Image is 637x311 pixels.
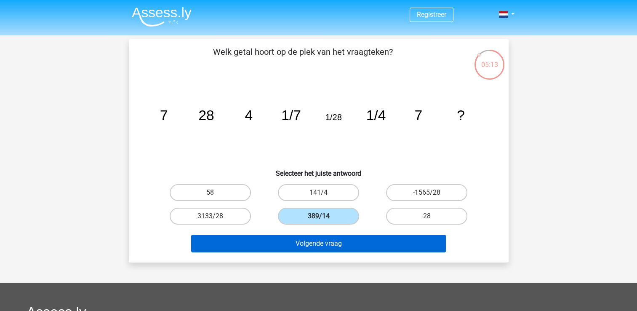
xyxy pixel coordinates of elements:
tspan: ? [457,107,465,123]
label: 58 [170,184,251,201]
tspan: 7 [160,107,168,123]
h6: Selecteer het juiste antwoord [142,163,495,177]
label: 389/14 [278,208,359,225]
tspan: 28 [198,107,214,123]
tspan: 7 [414,107,422,123]
tspan: 1/7 [281,107,301,123]
label: 28 [386,208,467,225]
label: 141/4 [278,184,359,201]
img: Assessly [132,7,192,27]
p: Welk getal hoort op de plek van het vraagteken? [142,46,464,71]
label: 3133/28 [170,208,251,225]
div: 05:13 [474,49,505,70]
tspan: 4 [245,107,253,123]
button: Volgende vraag [191,235,446,252]
label: -1565/28 [386,184,467,201]
tspan: 1/28 [325,113,341,122]
a: Registreer [417,11,446,19]
tspan: 1/4 [366,107,386,123]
